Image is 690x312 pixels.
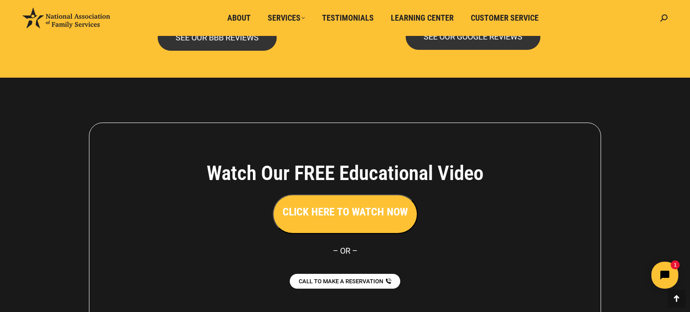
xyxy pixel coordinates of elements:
span: SEE OUR GOOGLE REVIEWS [424,33,522,41]
a: CALL TO MAKE A RESERVATION [290,274,400,289]
span: SEE OUR BBB REVIEWS [176,34,259,42]
span: Testimonials [322,13,374,23]
span: Customer Service [471,13,539,23]
a: Testimonials [316,9,380,26]
iframe: Tidio Chat [531,254,686,296]
h3: CLICK HERE TO WATCH NOW [283,204,408,220]
a: CLICK HERE TO WATCH NOW [273,208,418,217]
a: SEE OUR GOOGLE REVIEWS [406,24,540,50]
a: Learning Center [385,9,460,26]
span: Learning Center [391,13,454,23]
img: National Association of Family Services [22,8,110,28]
span: CALL TO MAKE A RESERVATION [299,278,383,284]
span: About [227,13,251,23]
span: Services [268,13,305,23]
span: – OR – [333,246,358,255]
button: CLICK HERE TO WATCH NOW [273,194,418,234]
h4: Watch Our FREE Educational Video [157,161,533,185]
a: Customer Service [464,9,545,26]
a: SEE OUR BBB REVIEWS [158,25,277,51]
a: About [221,9,257,26]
